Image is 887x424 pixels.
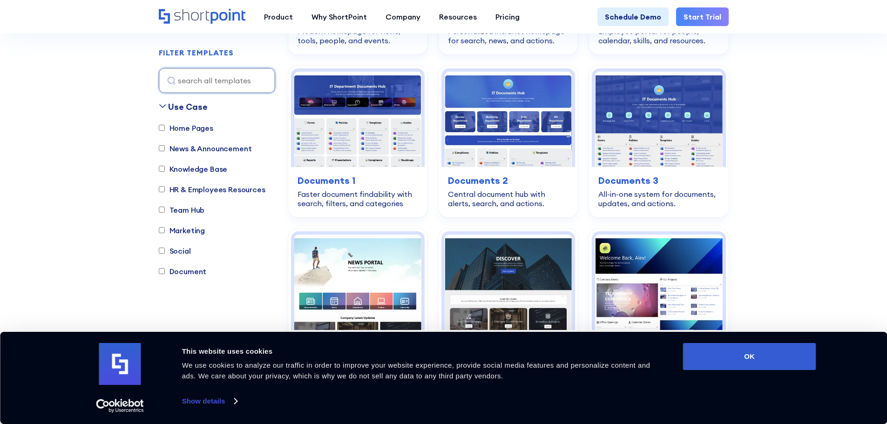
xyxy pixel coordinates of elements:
label: News & Announcement [159,143,252,154]
input: Team Hub [159,207,165,213]
button: OK [683,343,816,370]
div: Company [386,11,420,22]
label: Social [159,245,191,256]
input: News & Announcement [159,146,165,152]
div: This website uses cookies [182,346,662,357]
a: Resources [430,7,486,26]
a: Usercentrics Cookiebot - opens in a new window [79,399,161,413]
img: News Portal 5 – Intranet Company News Template: Company news hub with events, projects, and stories. [595,235,722,330]
div: Central document hub with alerts, search, and actions. [448,189,569,208]
div: Personalized intranet homepage for search, news, and actions. [448,27,569,45]
a: Home [159,9,245,25]
label: Knowledge Base [159,163,228,175]
img: Documents 1 – SharePoint Document Library Template: Faster document findability with search, filt... [294,72,421,167]
div: Why ShortPoint [311,11,367,22]
div: All-in-one system for documents, updates, and actions. [598,189,719,208]
div: Product [264,11,293,22]
h3: Documents 3 [598,174,719,188]
img: News Portal 3 – SharePoint Newsletter Template: Company news hub for updates, events, and stories. [294,235,421,330]
div: Employee portal for people, calendar, skills, and resources. [598,27,719,45]
input: Marketing [159,228,165,234]
div: Use Case [168,101,208,113]
div: FILTER TEMPLATES [159,49,234,57]
div: Faster document findability with search, filters, and categories [298,189,418,208]
span: We use cookies to analyze our traffic in order to improve your website experience, provide social... [182,361,650,380]
h3: Documents 1 [298,174,418,188]
input: HR & Employees Resources [159,187,165,193]
img: Documents 3 – Document Management System Template: All-in-one system for documents, updates, and ... [595,72,722,167]
a: Why ShortPoint [302,7,376,26]
input: Document [159,269,165,275]
a: Schedule Demo [597,7,669,26]
label: Home Pages [159,122,213,134]
a: Documents 3 – Document Management System Template: All-in-one system for documents, updates, and ... [589,66,728,217]
a: Company [376,7,430,26]
a: Product [255,7,302,26]
a: News Portal 5 – Intranet Company News Template: Company news hub with events, projects, and stori... [589,229,728,380]
input: Home Pages [159,125,165,131]
a: Documents 1 – SharePoint Document Library Template: Faster document findability with search, filt... [288,66,427,217]
div: Modern homepage for news, tools, people, and events. [298,27,418,45]
img: logo [99,343,141,385]
a: Documents 2 – Document Management Template: Central document hub with alerts, search, and actions... [439,66,578,217]
input: Knowledge Base [159,166,165,172]
label: Marketing [159,225,205,236]
img: Documents 2 – Document Management Template: Central document hub with alerts, search, and actions. [445,72,572,167]
input: search all templates [159,68,275,93]
a: News Portal 4 – Intranet Feed Template: Company feed for news, events, and department updates.New... [439,229,578,380]
div: Resources [439,11,477,22]
label: Document [159,266,207,277]
a: News Portal 3 – SharePoint Newsletter Template: Company news hub for updates, events, and stories... [288,229,427,380]
a: Start Trial [676,7,729,26]
div: Pricing [495,11,520,22]
label: HR & Employees Resources [159,184,265,195]
img: News Portal 4 – Intranet Feed Template: Company feed for news, events, and department updates. [445,235,572,330]
h3: Documents 2 [448,174,569,188]
label: Team Hub [159,204,205,215]
a: Show details [182,394,237,408]
a: Pricing [486,7,529,26]
input: Social [159,248,165,254]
